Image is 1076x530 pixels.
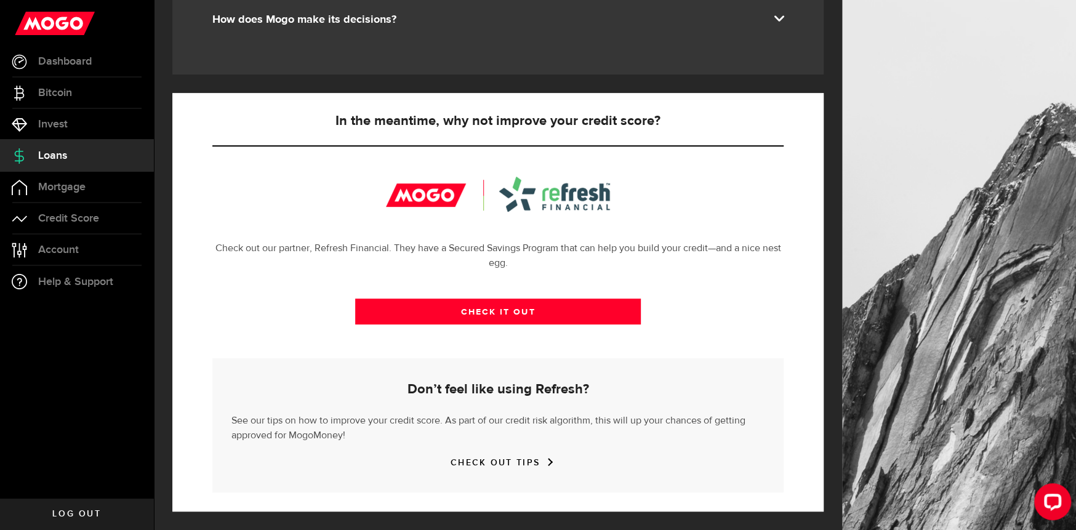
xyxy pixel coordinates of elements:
h5: Don’t feel like using Refresh? [231,382,765,397]
span: Invest [38,119,68,130]
iframe: LiveChat chat widget [1024,478,1076,530]
span: Credit Score [38,213,99,224]
p: Check out our partner, Refresh Financial. They have a Secured Savings Program that can help you b... [212,241,784,271]
div: How does Mogo make its decisions? [212,12,784,27]
p: See our tips on how to improve your credit score. As part of our credit risk algorithm, this will... [231,411,765,443]
span: Help & Support [38,276,113,287]
span: Mortgage [38,182,86,193]
span: Bitcoin [38,87,72,98]
a: CHECK IT OUT [355,299,641,324]
span: Account [38,244,79,255]
h5: In the meantime, why not improve your credit score? [212,114,784,129]
a: CHECK OUT TIPS [451,457,545,468]
span: Loans [38,150,67,161]
span: Dashboard [38,56,92,67]
span: Log out [52,510,101,518]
